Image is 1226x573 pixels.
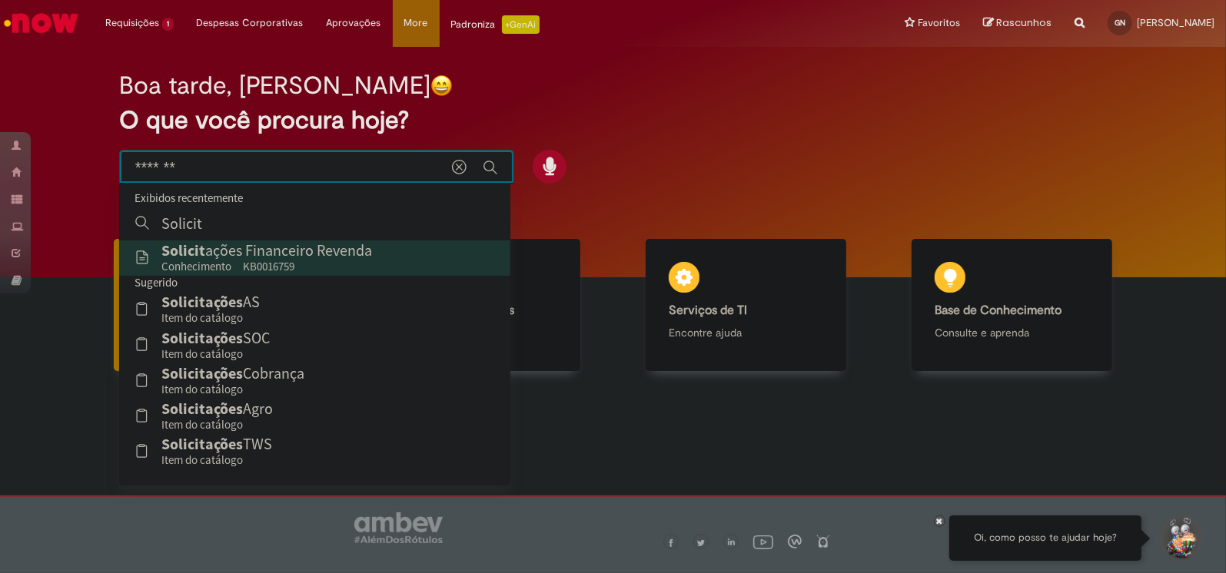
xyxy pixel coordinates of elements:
[983,16,1052,31] a: Rascunhos
[197,15,304,31] span: Despesas Corporativas
[451,15,540,34] div: Padroniza
[918,15,960,31] span: Favoritos
[502,15,540,34] p: +GenAi
[935,303,1062,318] b: Base de Conhecimento
[119,107,1107,134] h2: O que você procura hoje?
[667,539,675,547] img: logo_footer_facebook.png
[949,515,1141,561] div: Oi, como posso te ajudar hoje?
[613,239,879,372] a: Serviços de TI Encontre ajuda
[879,239,1145,372] a: Base de Conhecimento Consulte e aprenda
[162,18,174,31] span: 1
[354,512,443,543] img: logo_footer_ambev_rotulo_gray.png
[1137,16,1214,29] span: [PERSON_NAME]
[669,325,823,340] p: Encontre ajuda
[1157,515,1203,561] button: Iniciar Conversa de Suporte
[119,72,430,99] h2: Boa tarde, [PERSON_NAME]
[753,532,773,551] img: logo_footer_youtube.png
[788,535,802,548] img: logo_footer_workplace.png
[697,539,705,547] img: logo_footer_twitter.png
[816,535,830,548] img: logo_footer_naosei.png
[404,15,428,31] span: More
[728,538,736,548] img: logo_footer_linkedin.png
[327,15,381,31] span: Aprovações
[430,75,453,97] img: happy-face.png
[81,239,347,372] a: Tirar dúvidas Tirar dúvidas com Lupi Assist e Gen Ai
[403,303,514,318] b: Catálogo de Ofertas
[105,15,159,31] span: Requisições
[996,15,1052,30] span: Rascunhos
[935,325,1089,340] p: Consulte e aprenda
[2,8,81,38] img: ServiceNow
[669,303,747,318] b: Serviços de TI
[1115,18,1125,28] span: GN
